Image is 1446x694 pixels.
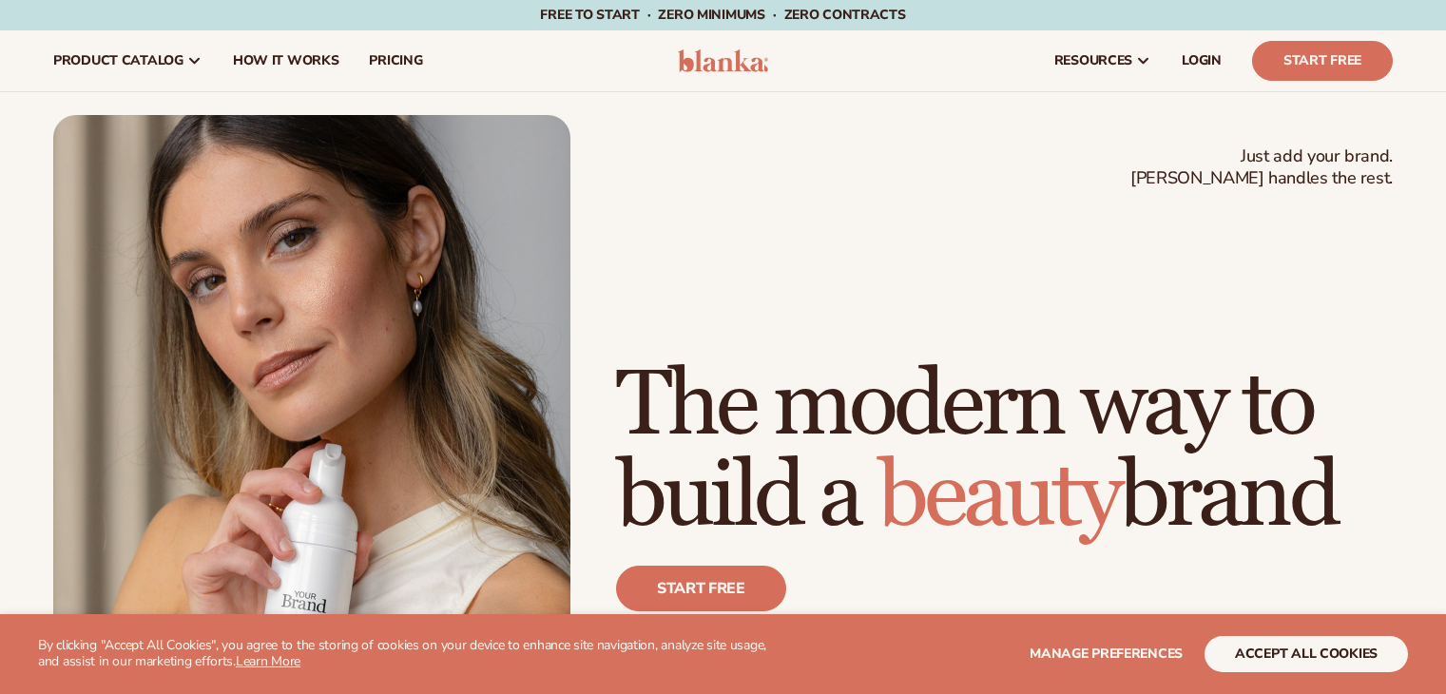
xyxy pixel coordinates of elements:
[1252,41,1393,81] a: Start Free
[1166,30,1237,91] a: LOGIN
[1130,145,1393,190] span: Just add your brand. [PERSON_NAME] handles the rest.
[354,30,437,91] a: pricing
[1054,53,1132,68] span: resources
[218,30,355,91] a: How It Works
[678,49,768,72] img: logo
[233,53,339,68] span: How It Works
[1030,636,1183,672] button: Manage preferences
[540,6,905,24] span: Free to start · ZERO minimums · ZERO contracts
[616,566,786,611] a: Start free
[53,53,183,68] span: product catalog
[1039,30,1166,91] a: resources
[236,652,300,670] a: Learn More
[1205,636,1408,672] button: accept all cookies
[38,30,218,91] a: product catalog
[1030,645,1183,663] span: Manage preferences
[38,638,788,670] p: By clicking "Accept All Cookies", you agree to the storing of cookies on your device to enhance s...
[369,53,422,68] span: pricing
[877,441,1119,552] span: beauty
[1182,53,1222,68] span: LOGIN
[616,360,1393,543] h1: The modern way to build a brand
